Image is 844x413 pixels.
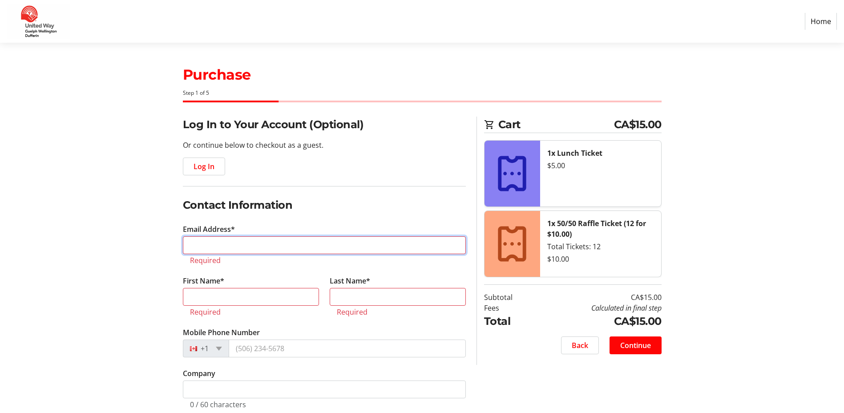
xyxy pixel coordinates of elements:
a: Home [805,13,837,30]
div: Total Tickets: 12 [547,241,654,252]
p: Or continue below to checkout as a guest. [183,140,466,150]
label: First Name* [183,275,224,286]
span: Cart [498,117,614,133]
tr-error: Required [337,308,459,316]
div: $10.00 [547,254,654,264]
tr-character-limit: 0 / 60 characters [190,400,246,409]
tr-error: Required [190,308,312,316]
span: CA$15.00 [614,117,662,133]
h1: Purchase [183,64,662,85]
h2: Log In to Your Account (Optional) [183,117,466,133]
div: Step 1 of 5 [183,89,662,97]
button: Log In [183,158,225,175]
button: Continue [610,336,662,354]
td: Calculated in final step [535,303,662,313]
label: Email Address* [183,224,235,235]
img: United Way Guelph Wellington Dufferin's Logo [7,4,70,39]
label: Mobile Phone Number [183,327,260,338]
button: Back [561,336,599,354]
strong: 1x Lunch Ticket [547,148,602,158]
td: Subtotal [484,292,535,303]
label: Company [183,368,215,379]
span: Continue [620,340,651,351]
tr-error: Required [190,256,459,265]
input: (506) 234-5678 [229,340,466,357]
div: $5.00 [547,160,654,171]
span: Back [572,340,588,351]
td: CA$15.00 [535,313,662,329]
h2: Contact Information [183,197,466,213]
strong: 1x 50/50 Raffle Ticket (12 for $10.00) [547,219,646,239]
label: Last Name* [330,275,370,286]
td: Total [484,313,535,329]
td: Fees [484,303,535,313]
span: Log In [194,161,214,172]
td: CA$15.00 [535,292,662,303]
